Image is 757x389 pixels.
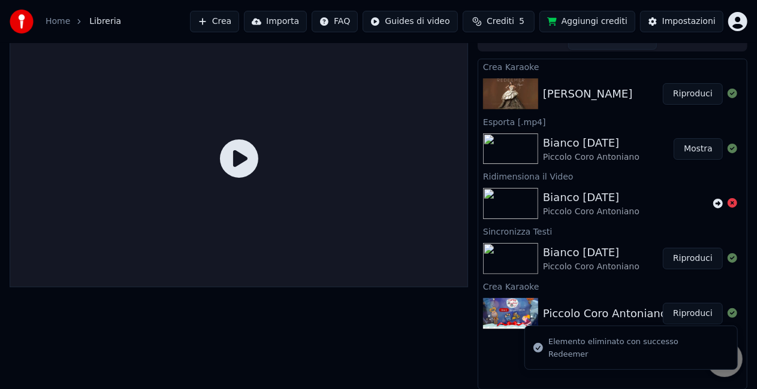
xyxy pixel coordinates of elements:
button: Riproduci [663,83,723,105]
div: Crea Karaoke [478,59,747,74]
span: Libreria [89,16,121,28]
div: Impostazioni [662,16,716,28]
button: Riproduci [663,248,723,269]
button: Mostra [674,138,723,160]
div: Crea Karaoke [478,279,747,293]
button: Aggiungi crediti [539,11,635,32]
div: Bianco [DATE] [543,244,640,261]
button: Guides di video [363,11,457,32]
button: Crediti5 [463,11,535,32]
div: Elemento eliminato con successo [548,336,678,348]
div: Sincronizza Testi [478,224,747,238]
div: [PERSON_NAME] [543,86,633,102]
div: Bianco [DATE] [543,135,640,151]
span: 5 [519,16,524,28]
div: Esporta [.mp4] [478,114,747,129]
div: Ridimensiona il Video [478,169,747,183]
button: Crea [190,11,239,32]
button: FAQ [312,11,358,32]
div: Piccolo Coro Antoniano [543,206,640,218]
span: Crediti [487,16,514,28]
div: Piccolo Coro Antoniano [543,261,640,273]
div: Piccolo Coro Antoniano [543,151,640,163]
div: Redeemer [548,349,678,360]
nav: breadcrumb [46,16,121,28]
button: Importa [244,11,307,32]
a: Home [46,16,70,28]
div: Bianco [DATE] [543,189,640,206]
button: Riproduci [663,303,723,324]
button: Impostazioni [640,11,723,32]
img: youka [10,10,34,34]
